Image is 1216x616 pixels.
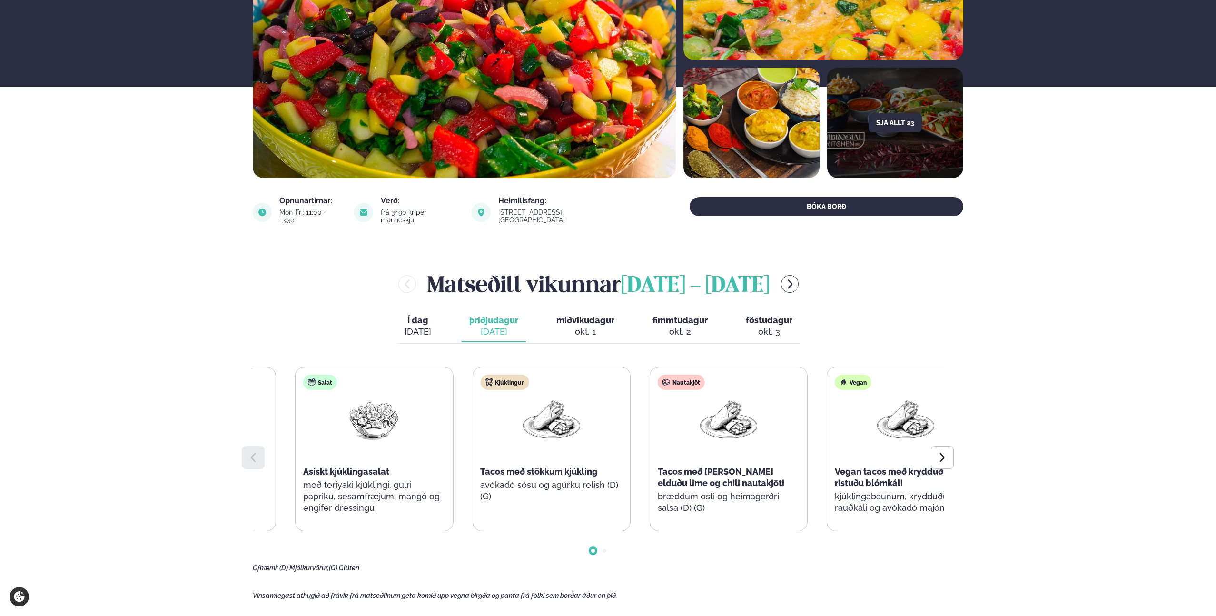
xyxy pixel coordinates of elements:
div: [DATE] [405,326,431,338]
div: [STREET_ADDRESS], [GEOGRAPHIC_DATA] [498,209,630,224]
span: [DATE] - [DATE] [621,276,770,297]
a: Cookie settings [10,587,29,606]
span: Í dag [405,315,431,326]
a: link [498,214,630,226]
span: Ofnæmi: [253,564,278,572]
img: Wraps.png [875,397,936,442]
span: Asískt kjúklingasalat [303,467,389,477]
img: image alt [472,203,491,222]
button: BÓKA BORÐ [690,197,963,216]
button: Sjá allt 23 [869,113,922,132]
span: Go to slide 1 [591,549,595,553]
button: menu-btn-left [398,275,416,293]
button: menu-btn-right [781,275,799,293]
div: okt. 2 [652,326,708,338]
div: Nautakjöt [658,375,705,390]
p: kjúklingabaunum, krydduðu rauðkáli og avókadó majónes (G) [835,491,977,514]
span: fimmtudagur [652,315,708,325]
span: Vegan tacos með krydduðu og ristuðu blómkáli [835,467,961,488]
span: (G) Glúten [329,564,359,572]
img: chicken.svg [485,378,493,386]
p: bræddum osti og heimagerðri salsa (D) (G) [658,491,800,514]
div: Verð: [381,197,460,205]
p: avókadó sósu og agúrku relish (D) (G) [480,479,622,502]
div: frá 3490 kr per manneskju [381,209,460,224]
div: Kjúklingur [480,375,529,390]
img: image alt [354,203,373,222]
span: föstudagur [746,315,792,325]
span: (D) Mjólkurvörur, [279,564,329,572]
img: image alt [253,203,272,222]
div: okt. 3 [746,326,792,338]
img: salad.svg [308,378,316,386]
span: Tacos með stökkum kjúkling [480,467,598,477]
div: Opnunartímar: [279,197,343,205]
h2: Matseðill vikunnar [427,268,770,299]
div: Mon-Fri: 11:00 - 13:30 [279,209,343,224]
img: Salad.png [344,397,405,442]
div: [DATE] [469,326,518,338]
button: miðvikudagur okt. 1 [549,311,622,342]
div: Salat [303,375,337,390]
button: Í dag [DATE] [397,311,439,342]
span: Go to slide 2 [603,549,606,553]
button: föstudagur okt. 3 [738,311,800,342]
span: Vinsamlegast athugið að frávik frá matseðlinum geta komið upp vegna birgða og panta frá fólki sem... [253,592,617,599]
p: með teriyaki kjúklingi, gulri papriku, sesamfræjum, mangó og engifer dressingu [303,479,445,514]
span: Tacos með [PERSON_NAME] elduðu lime og chili nautakjöti [658,467,784,488]
div: okt. 1 [556,326,614,338]
img: beef.svg [662,378,670,386]
img: image alt [683,68,820,178]
img: Wraps.png [521,397,582,442]
img: Vegan.svg [840,378,847,386]
img: Wraps.png [698,397,759,442]
span: þriðjudagur [469,315,518,325]
span: miðvikudagur [556,315,614,325]
button: þriðjudagur [DATE] [462,311,526,342]
div: Vegan [835,375,871,390]
button: fimmtudagur okt. 2 [645,311,715,342]
p: (D) [126,479,268,491]
div: Heimilisfang: [498,197,630,205]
